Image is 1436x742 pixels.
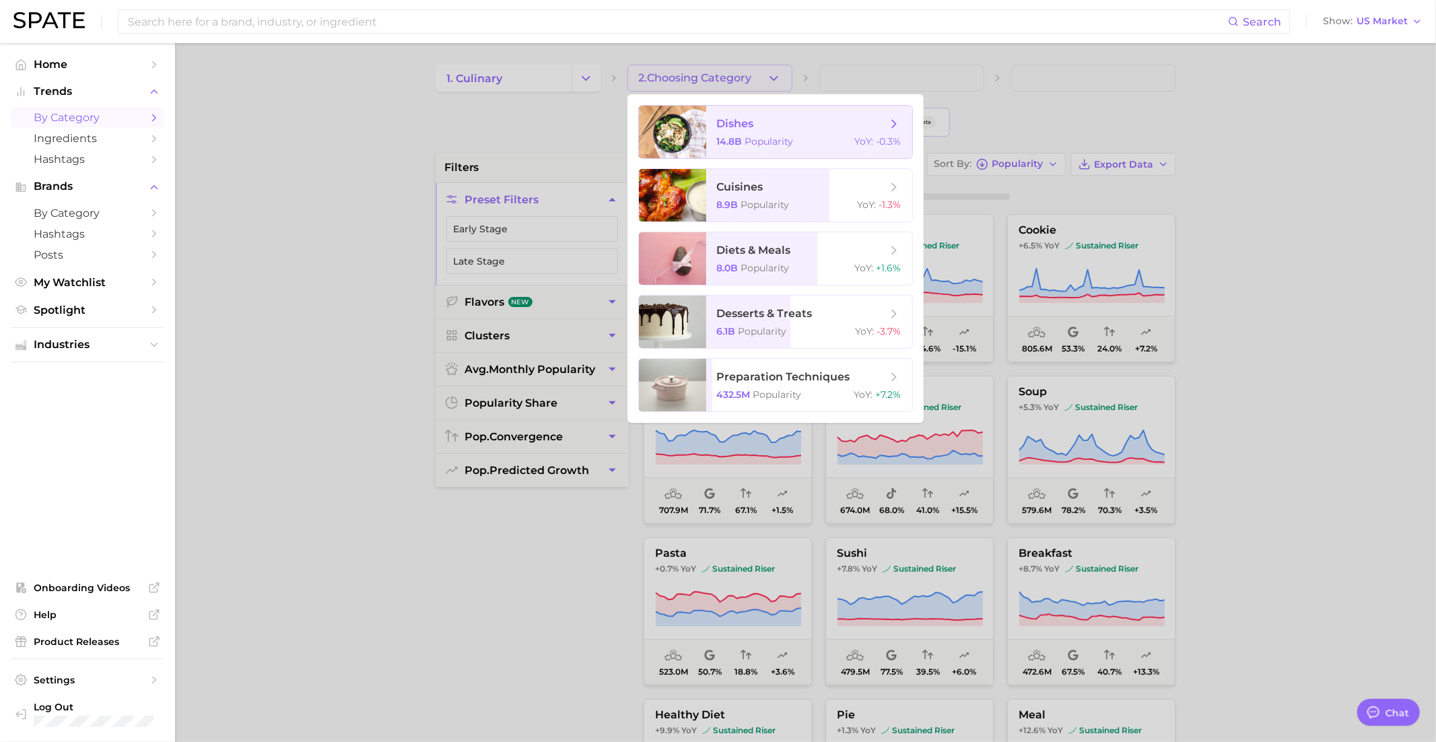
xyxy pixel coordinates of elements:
a: Ingredients [11,128,164,149]
span: US Market [1357,18,1408,25]
span: Spotlight [34,304,141,316]
span: Brands [34,180,141,193]
span: YoY : [854,389,873,401]
span: Popularity [741,262,790,274]
a: Home [11,54,164,75]
span: diets & meals [717,244,791,257]
span: Onboarding Videos [34,582,141,594]
img: SPATE [13,12,85,28]
span: Show [1323,18,1353,25]
span: 8.9b [717,199,739,211]
span: Ingredients [34,132,141,145]
a: Settings [11,670,164,690]
span: +7.2% [876,389,901,401]
span: Posts [34,248,141,261]
a: Help [11,605,164,625]
span: Log Out [34,701,153,713]
span: YoY : [856,325,875,337]
a: My Watchlist [11,272,164,293]
a: Posts [11,244,164,265]
span: desserts & treats [717,307,813,320]
span: preparation techniques [717,370,850,383]
span: 14.8b [717,135,743,147]
span: Popularity [745,135,794,147]
span: cuisines [717,180,763,193]
span: -3.7% [877,325,901,337]
a: Hashtags [11,149,164,170]
span: by Category [34,111,141,124]
a: by Category [11,107,164,128]
a: by Category [11,203,164,224]
span: YoY : [858,199,877,211]
button: Industries [11,335,164,355]
button: Trends [11,81,164,102]
span: 6.1b [717,325,736,337]
span: Home [34,58,141,71]
span: Popularity [753,389,802,401]
button: Brands [11,176,164,197]
input: Search here for a brand, industry, or ingredient [127,10,1228,33]
span: Product Releases [34,636,141,648]
span: +1.6% [877,262,901,274]
span: Popularity [739,325,787,337]
span: YoY : [855,262,874,274]
a: Log out. Currently logged in with e-mail mathilde@spate.nyc. [11,697,164,731]
ul: 2.Choosing Category [627,94,924,423]
span: 432.5m [717,389,751,401]
span: Help [34,609,141,621]
span: -0.3% [877,135,901,147]
span: Hashtags [34,228,141,240]
span: -1.3% [879,199,901,211]
span: dishes [717,117,754,130]
span: Hashtags [34,153,141,166]
a: Product Releases [11,632,164,652]
span: Popularity [741,199,790,211]
span: YoY : [855,135,874,147]
span: My Watchlist [34,276,141,289]
a: Onboarding Videos [11,578,164,598]
span: Industries [34,339,141,351]
a: Hashtags [11,224,164,244]
button: ShowUS Market [1320,13,1426,30]
span: Settings [34,674,141,686]
a: Spotlight [11,300,164,321]
span: Search [1243,15,1281,28]
span: by Category [34,207,141,220]
span: Trends [34,86,141,98]
span: 8.0b [717,262,739,274]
